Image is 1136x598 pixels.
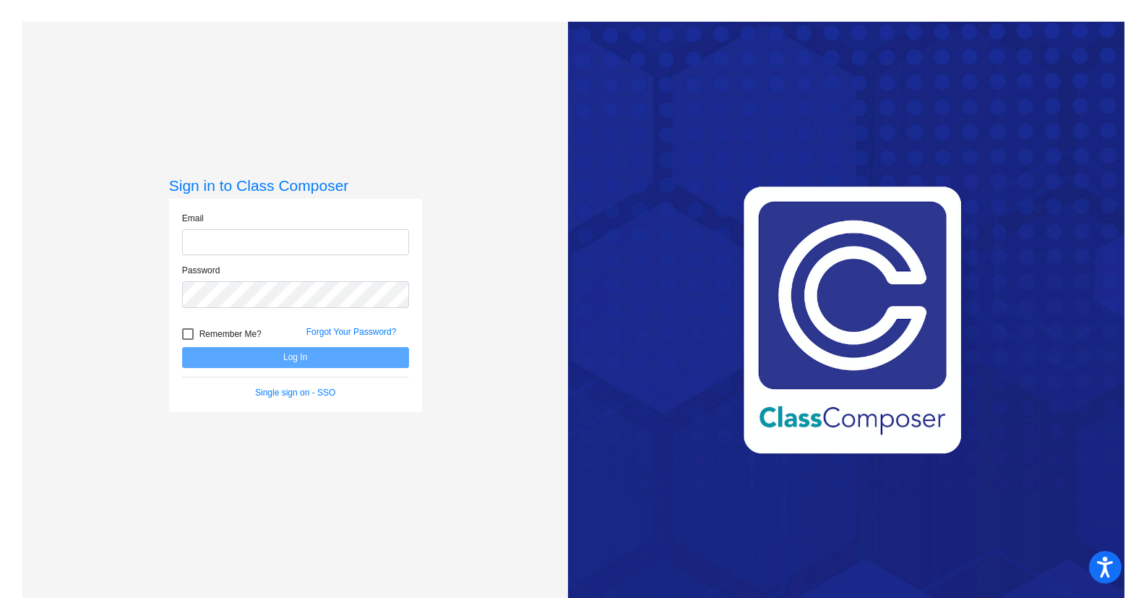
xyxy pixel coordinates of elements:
a: Single sign on - SSO [255,388,335,398]
a: Forgot Your Password? [306,327,397,337]
h3: Sign in to Class Composer [169,176,422,195]
span: Remember Me? [199,325,262,343]
button: Log In [182,347,409,368]
label: Email [182,212,204,225]
label: Password [182,264,220,277]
